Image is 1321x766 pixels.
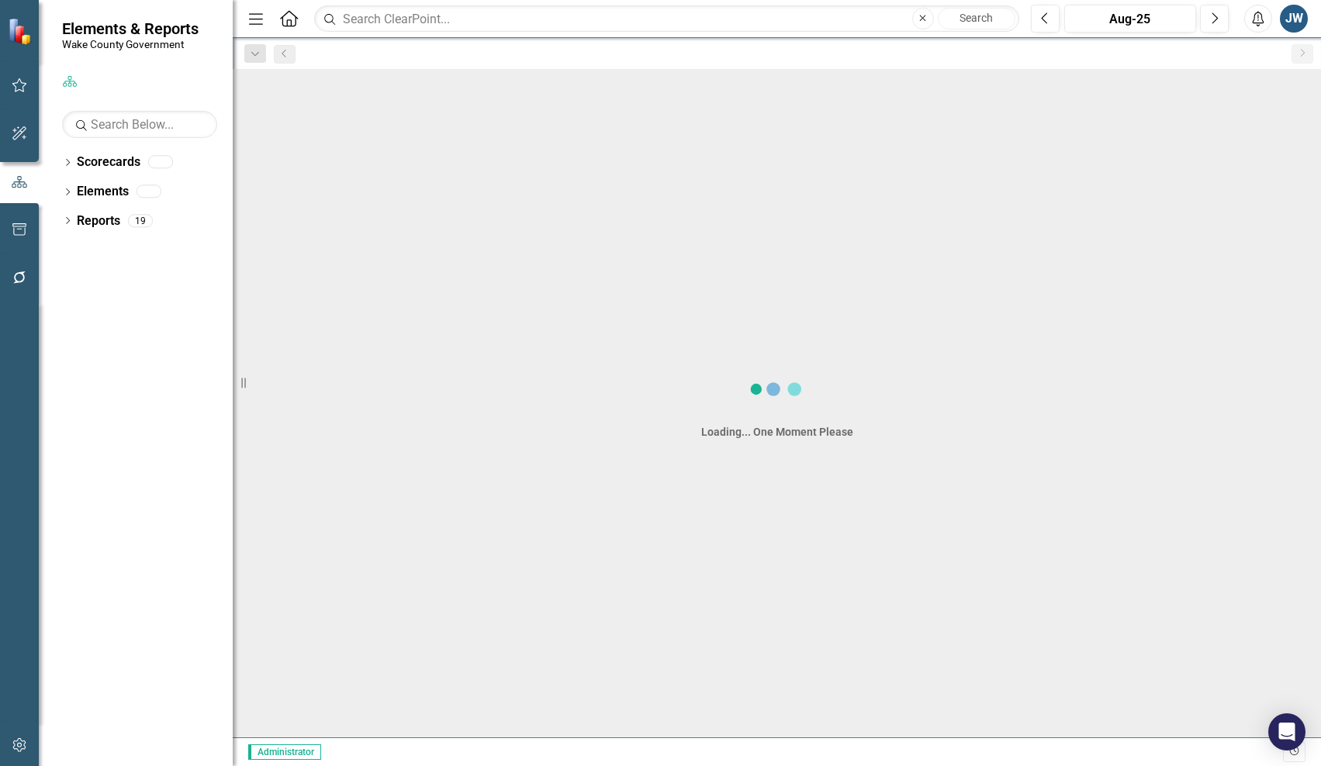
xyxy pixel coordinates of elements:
small: Wake County Government [62,38,199,50]
input: Search ClearPoint... [314,5,1019,33]
button: Aug-25 [1064,5,1196,33]
a: Reports [77,212,120,230]
button: JW [1280,5,1308,33]
a: Scorecards [77,154,140,171]
button: Search [938,8,1015,29]
input: Search Below... [62,111,217,138]
span: Elements & Reports [62,19,199,38]
div: Aug-25 [1070,10,1191,29]
div: Loading... One Moment Please [701,424,853,440]
div: Open Intercom Messenger [1268,713,1305,750]
span: Search [960,12,993,24]
img: ClearPoint Strategy [8,17,35,44]
a: Elements [77,183,129,201]
div: 19 [128,214,153,227]
span: Administrator [248,744,321,760]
